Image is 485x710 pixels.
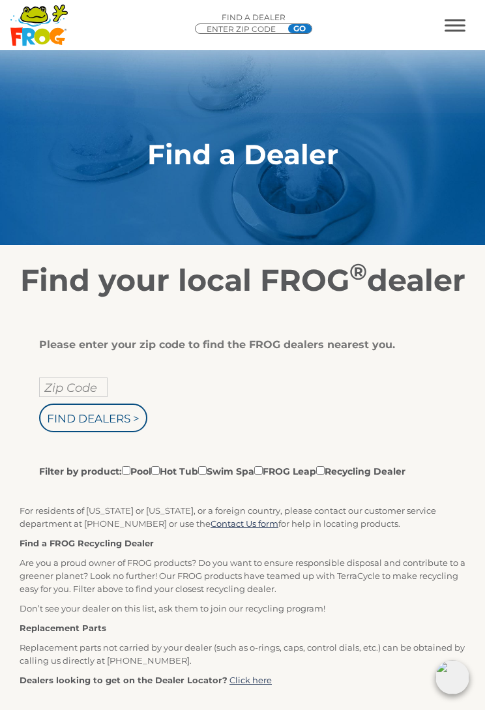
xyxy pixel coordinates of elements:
input: Filter by product:PoolHot TubSwim SpaFROG LeapRecycling Dealer [151,466,160,475]
strong: Find a FROG Recycling Dealer [20,538,154,548]
input: Filter by product:PoolHot TubSwim SpaFROG LeapRecycling Dealer [122,466,130,475]
p: Replacement parts not carried by your dealer (such as o-rings, caps, control dials, etc.) can be ... [20,641,465,667]
input: Filter by product:PoolHot TubSwim SpaFROG LeapRecycling Dealer [254,466,263,475]
img: openIcon [435,660,469,694]
h2: Find your local FROG dealer [20,262,465,299]
strong: Dealers looking to get on the Dealer Locator? [20,675,228,685]
button: MENU [445,19,465,31]
input: Find Dealers > [39,404,147,432]
a: Contact Us form [211,518,278,529]
p: Don’t see your dealer on this list, ask them to join our recycling program! [20,602,465,615]
input: Zip Code Form [205,24,284,35]
input: Filter by product:PoolHot TubSwim SpaFROG LeapRecycling Dealer [316,466,325,475]
p: For residents of [US_STATE] or [US_STATE], or a foreign country, please contact our customer serv... [20,504,465,530]
div: Please enter your zip code to find the FROG dealers nearest you. [39,338,436,351]
sup: ® [349,258,367,286]
h1: Find a Dealer [20,139,465,170]
label: Filter by product: Pool Hot Tub Swim Spa FROG Leap Recycling Dealer [39,464,405,478]
p: Are you a proud owner of FROG products? Do you want to ensure responsible disposal and contribute... [20,556,465,595]
a: Click here [229,675,272,685]
input: Filter by product:PoolHot TubSwim SpaFROG LeapRecycling Dealer [198,466,207,475]
p: Find A Dealer [195,12,312,23]
input: GO [288,24,312,33]
strong: Replacement Parts [20,623,106,633]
